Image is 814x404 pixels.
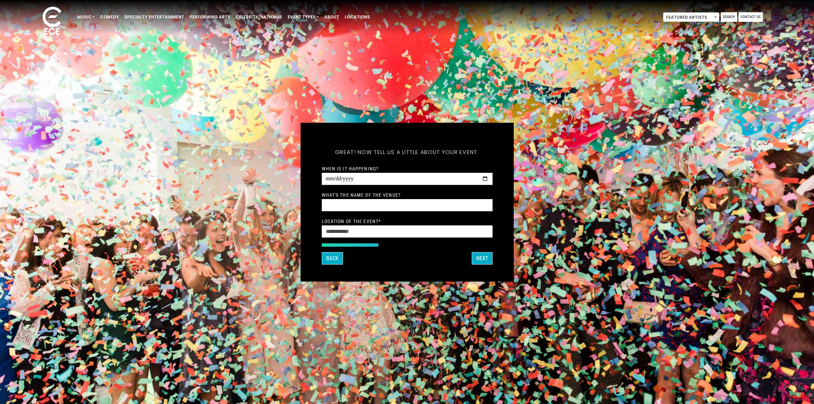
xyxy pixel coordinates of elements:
[322,218,381,224] label: Location of the event
[322,165,379,171] label: When is it happening?
[663,13,719,22] span: Featured Artists
[187,11,233,23] a: Performing Arts
[663,12,719,22] span: Featured Artists
[285,11,321,23] a: Event Types
[35,5,69,38] img: ece_new_logo_whitev2-1.png
[322,192,401,198] label: What's the name of the venue?
[321,11,342,23] a: About
[342,11,373,23] a: Locations
[74,11,97,23] a: Music
[322,140,493,164] h5: Great! Now tell us a little about your event.
[721,12,737,22] a: Search
[122,11,187,23] a: Specialty Entertainment
[233,11,285,23] a: Celebrity/National
[472,252,493,264] button: Next
[322,252,343,264] button: Back
[739,12,763,22] a: Contact Us
[97,11,122,23] a: Comedy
